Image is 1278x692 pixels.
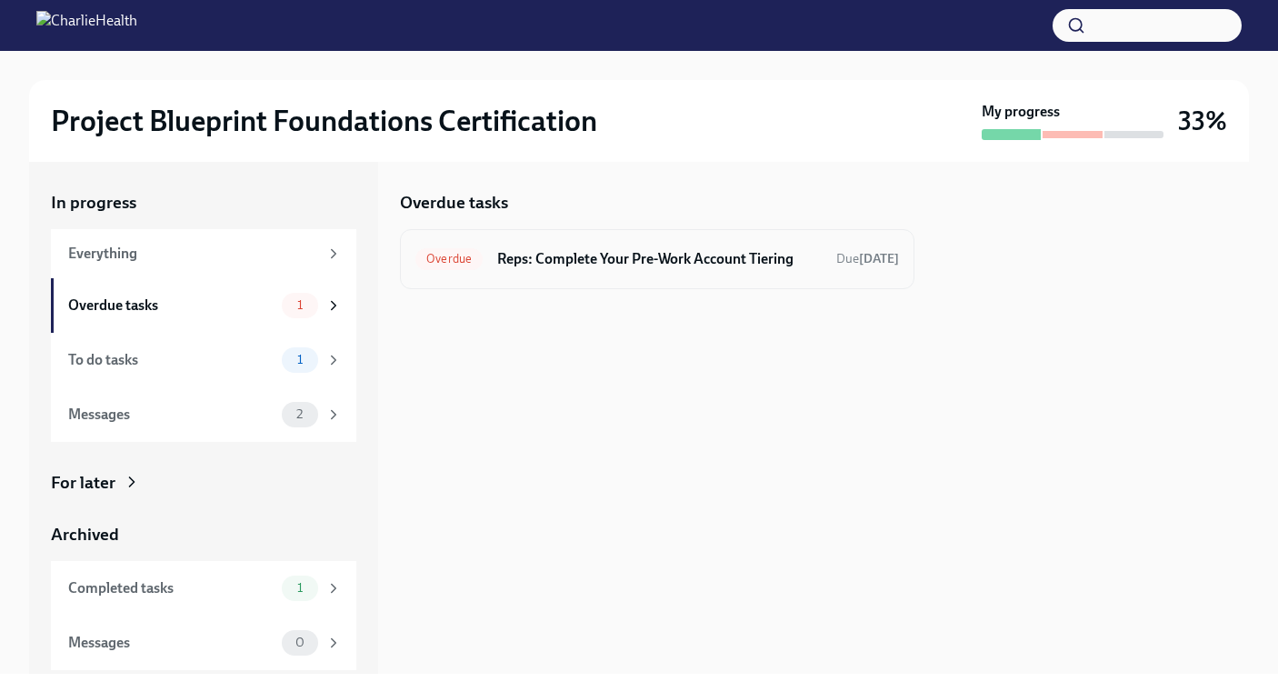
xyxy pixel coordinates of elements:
[51,103,597,139] h2: Project Blueprint Foundations Certification
[286,353,314,366] span: 1
[51,278,356,333] a: Overdue tasks1
[68,405,275,425] div: Messages
[51,191,356,215] a: In progress
[1178,105,1227,137] h3: 33%
[982,102,1060,122] strong: My progress
[51,471,356,495] a: For later
[51,471,115,495] div: For later
[285,636,315,649] span: 0
[51,616,356,670] a: Messages0
[68,633,275,653] div: Messages
[68,296,275,316] div: Overdue tasks
[68,244,318,264] div: Everything
[68,578,275,598] div: Completed tasks
[285,407,314,421] span: 2
[497,249,822,269] h6: Reps: Complete Your Pre-Work Account Tiering
[286,298,314,312] span: 1
[836,251,899,266] span: Due
[51,333,356,387] a: To do tasks1
[286,581,314,595] span: 1
[400,191,508,215] h5: Overdue tasks
[51,523,356,547] a: Archived
[51,561,356,616] a: Completed tasks1
[51,387,356,442] a: Messages2
[51,229,356,278] a: Everything
[68,350,275,370] div: To do tasks
[836,250,899,267] span: September 15th, 2025 09:00
[415,252,483,266] span: Overdue
[859,251,899,266] strong: [DATE]
[36,11,137,40] img: CharlieHealth
[415,245,899,274] a: OverdueReps: Complete Your Pre-Work Account TieringDue[DATE]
